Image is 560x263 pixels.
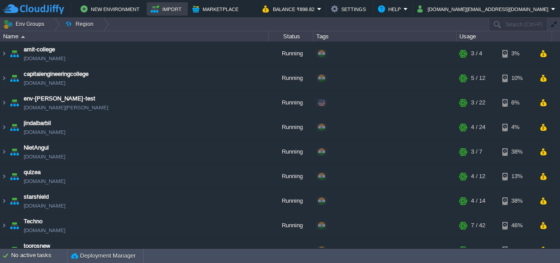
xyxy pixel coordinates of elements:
[331,4,369,14] button: Settings
[24,45,55,54] a: amit-college
[0,42,8,66] img: AMDAwAAAACH5BAEAAAAALAAAAAABAAEAAAICRAEAOw==
[502,238,531,262] div: 11%
[24,226,65,235] a: [DOMAIN_NAME]
[502,189,531,213] div: 38%
[502,115,531,139] div: 4%
[24,168,41,177] a: quizea
[269,140,314,164] div: Running
[378,4,403,14] button: Help
[269,238,314,262] div: Running
[192,4,241,14] button: Marketplace
[502,213,531,238] div: 46%
[24,70,89,79] a: capitalengineeringcollege
[8,115,21,139] img: AMDAwAAAACH5BAEAAAAALAAAAAABAAEAAAICRAEAOw==
[471,140,482,164] div: 3 / 7
[471,91,485,115] div: 3 / 22
[24,79,65,88] a: [DOMAIN_NAME]
[21,36,25,38] img: AMDAwAAAACH5BAEAAAAALAAAAAABAAEAAAICRAEAOw==
[8,91,21,115] img: AMDAwAAAACH5BAEAAAAALAAAAAABAAEAAAICRAEAOw==
[81,4,142,14] button: New Environment
[24,201,65,210] a: [DOMAIN_NAME]
[471,213,485,238] div: 7 / 42
[502,164,531,188] div: 13%
[151,4,184,14] button: Import
[471,238,485,262] div: 7 / 40
[269,189,314,213] div: Running
[3,18,47,30] button: Env Groups
[502,66,531,90] div: 10%
[24,177,65,186] a: [DOMAIN_NAME]
[11,249,67,263] div: No active tasks
[3,4,64,15] img: CloudJiffy
[1,31,268,42] div: Name
[502,42,531,66] div: 3%
[0,140,8,164] img: AMDAwAAAACH5BAEAAAAALAAAAAABAAEAAAICRAEAOw==
[24,192,49,201] a: starshield
[502,140,531,164] div: 38%
[8,66,21,90] img: AMDAwAAAACH5BAEAAAAALAAAAAABAAEAAAICRAEAOw==
[269,42,314,66] div: Running
[8,189,21,213] img: AMDAwAAAACH5BAEAAAAALAAAAAABAAEAAAICRAEAOw==
[502,91,531,115] div: 6%
[0,213,8,238] img: AMDAwAAAACH5BAEAAAAALAAAAAABAAEAAAICRAEAOw==
[263,4,317,14] button: Balance ₹898.82
[471,189,485,213] div: 4 / 14
[8,42,21,66] img: AMDAwAAAACH5BAEAAAAALAAAAAABAAEAAAICRAEAOw==
[24,103,108,112] a: [DOMAIN_NAME][PERSON_NAME]
[0,238,8,262] img: AMDAwAAAACH5BAEAAAAALAAAAAABAAEAAAICRAEAOw==
[269,31,313,42] div: Status
[8,140,21,164] img: AMDAwAAAACH5BAEAAAAALAAAAAABAAEAAAICRAEAOw==
[8,213,21,238] img: AMDAwAAAACH5BAEAAAAALAAAAAABAAEAAAICRAEAOw==
[471,66,485,90] div: 5 / 12
[65,18,97,30] button: Region
[0,189,8,213] img: AMDAwAAAACH5BAEAAAAALAAAAAABAAEAAAICRAEAOw==
[0,164,8,188] img: AMDAwAAAACH5BAEAAAAALAAAAAABAAEAAAICRAEAOw==
[24,94,95,103] a: env-[PERSON_NAME]-test
[457,31,552,42] div: Usage
[71,251,136,260] button: Deployment Manager
[269,66,314,90] div: Running
[24,152,65,161] a: [DOMAIN_NAME]
[0,91,8,115] img: AMDAwAAAACH5BAEAAAAALAAAAAABAAEAAAICRAEAOw==
[24,242,50,250] a: toorosnew
[24,119,51,128] a: jindalbarbil
[269,91,314,115] div: Running
[522,227,551,254] iframe: chat widget
[471,115,485,139] div: 4 / 24
[0,66,8,90] img: AMDAwAAAACH5BAEAAAAALAAAAAABAAEAAAICRAEAOw==
[269,164,314,188] div: Running
[417,4,551,14] button: [DOMAIN_NAME][EMAIL_ADDRESS][DOMAIN_NAME]
[24,143,49,152] a: NietAngul
[24,217,42,226] a: Techno
[471,164,485,188] div: 4 / 12
[269,115,314,139] div: Running
[8,164,21,188] img: AMDAwAAAACH5BAEAAAAALAAAAAABAAEAAAICRAEAOw==
[24,128,65,137] a: [DOMAIN_NAME]
[8,238,21,262] img: AMDAwAAAACH5BAEAAAAALAAAAAABAAEAAAICRAEAOw==
[0,115,8,139] img: AMDAwAAAACH5BAEAAAAALAAAAAABAAEAAAICRAEAOw==
[269,213,314,238] div: Running
[471,42,482,66] div: 3 / 4
[314,31,456,42] div: Tags
[24,54,65,63] a: [DOMAIN_NAME]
